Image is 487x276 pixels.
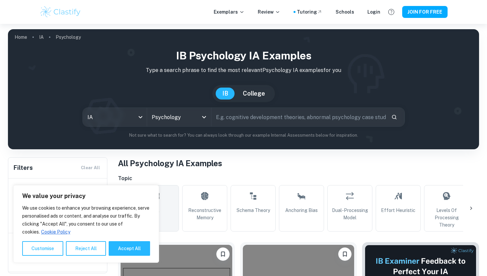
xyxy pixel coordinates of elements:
[83,108,147,126] div: IA
[22,192,150,200] p: We value your privacy
[386,6,397,18] button: Help and Feedback
[216,247,230,261] button: Please log in to bookmark exemplars
[285,207,318,214] span: Anchoring Bias
[13,66,474,74] p: Type a search phrase to find the most relevant Psychology IA examples for you
[118,174,479,182] h6: Topic
[109,241,150,256] button: Accept All
[389,111,400,123] button: Search
[236,88,272,100] button: College
[56,34,81,41] p: Psychology
[118,157,479,169] h1: All Psychology IA Examples
[381,207,415,214] span: Effort Heuristic
[336,8,354,16] a: Schools
[41,229,71,235] a: Cookie Policy
[39,5,81,19] img: Clastify logo
[185,207,224,221] span: Reconstructive Memory
[214,8,244,16] p: Exemplars
[39,33,44,42] a: IA
[8,29,479,149] img: profile cover
[13,185,159,263] div: We value your privacy
[66,241,106,256] button: Reject All
[297,8,322,16] a: Tutoring
[258,8,280,16] p: Review
[338,247,352,261] button: Please log in to bookmark exemplars
[13,132,474,139] p: Not sure what to search for? You can always look through our example Internal Assessments below f...
[13,48,474,64] h1: IB Psychology IA examples
[15,33,27,42] a: Home
[427,207,466,229] span: Levels of Processing Theory
[199,112,209,122] button: Open
[14,163,33,172] h6: Filters
[237,207,270,214] span: Schema Theory
[216,88,235,100] button: IB
[22,204,150,236] p: We use cookies to enhance your browsing experience, serve personalised ads or content, and analys...
[402,6,448,18] button: JOIN FOR FREE
[367,8,380,16] a: Login
[211,108,386,126] input: E.g. cognitive development theories, abnormal psychology case studies, social psychology experime...
[22,241,63,256] button: Customise
[330,207,369,221] span: Dual-Processing Model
